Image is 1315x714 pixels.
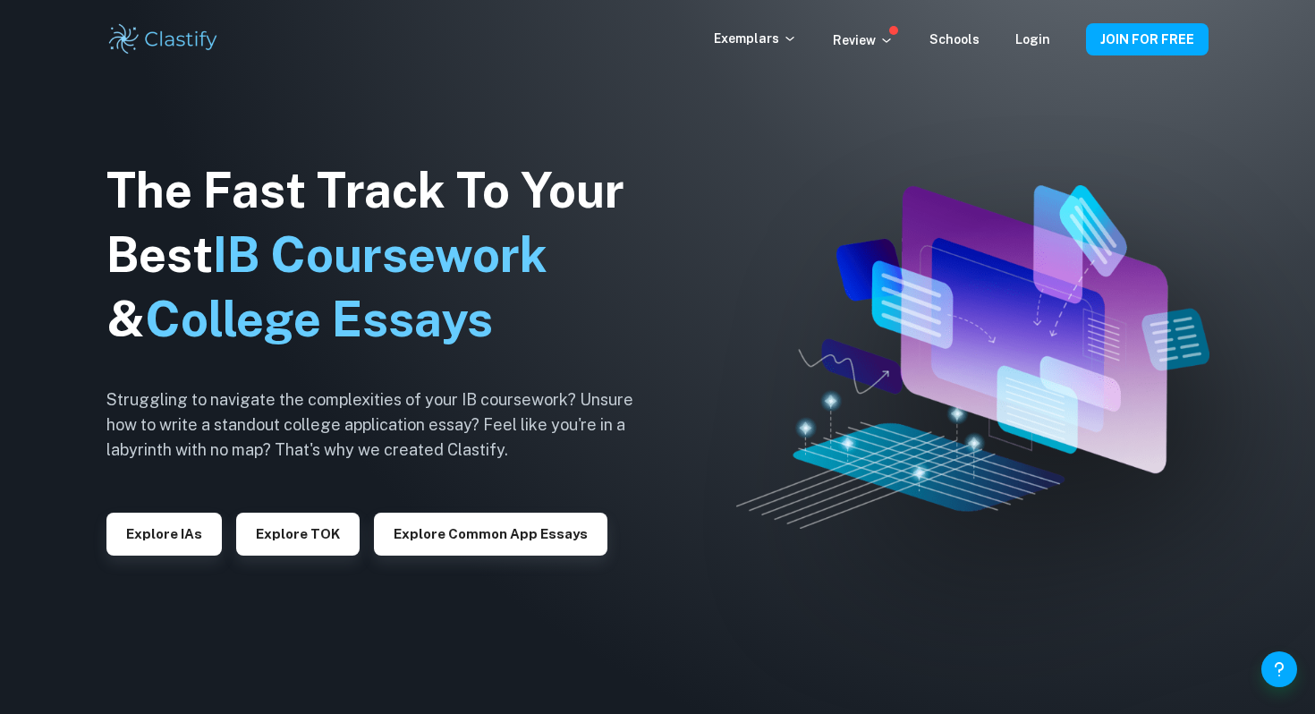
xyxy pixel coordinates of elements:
h1: The Fast Track To Your Best & [106,158,661,352]
img: Clastify hero [736,185,1210,528]
span: College Essays [145,291,493,347]
p: Exemplars [714,29,797,48]
a: Login [1015,32,1050,47]
a: Explore IAs [106,524,222,541]
button: Explore IAs [106,513,222,556]
button: JOIN FOR FREE [1086,23,1209,55]
button: Help and Feedback [1261,651,1297,687]
img: Clastify logo [106,21,220,57]
a: Schools [929,32,980,47]
p: Review [833,30,894,50]
h6: Struggling to navigate the complexities of your IB coursework? Unsure how to write a standout col... [106,387,661,463]
button: Explore Common App essays [374,513,607,556]
span: IB Coursework [213,226,547,283]
a: Explore Common App essays [374,524,607,541]
button: Explore TOK [236,513,360,556]
a: Explore TOK [236,524,360,541]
